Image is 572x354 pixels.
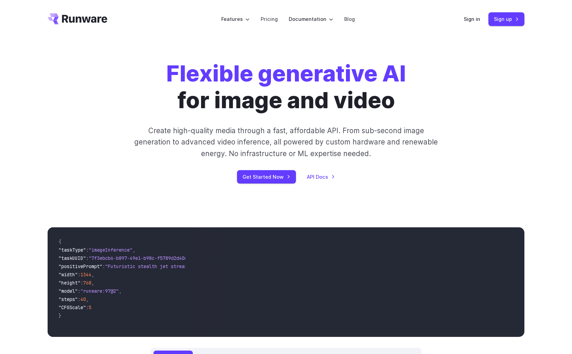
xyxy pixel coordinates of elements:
[102,263,105,269] span: :
[89,304,91,311] span: 5
[166,60,406,87] strong: Flexible generative AI
[59,280,80,286] span: "height"
[78,271,80,278] span: :
[133,247,135,253] span: ,
[307,173,335,181] a: API Docs
[59,263,102,269] span: "positivePrompt"
[86,247,89,253] span: :
[59,271,78,278] span: "width"
[83,280,91,286] span: 768
[78,296,80,302] span: :
[80,280,83,286] span: :
[289,15,333,23] label: Documentation
[80,288,119,294] span: "runware:97@2"
[48,13,107,24] a: Go to /
[488,12,524,26] a: Sign up
[80,271,91,278] span: 1344
[59,313,61,319] span: }
[91,280,94,286] span: ,
[344,15,355,23] a: Blog
[134,125,439,159] p: Create high-quality media through a fast, affordable API. From sub-second image generation to adv...
[59,296,78,302] span: "steps"
[89,255,193,261] span: "7f3ebcb6-b897-49e1-b98c-f5789d2d40d7"
[80,296,86,302] span: 40
[59,255,86,261] span: "taskUUID"
[464,15,480,23] a: Sign in
[89,247,133,253] span: "imageInference"
[261,15,278,23] a: Pricing
[86,296,89,302] span: ,
[91,271,94,278] span: ,
[221,15,250,23] label: Features
[86,304,89,311] span: :
[166,60,406,114] h1: for image and video
[59,239,61,245] span: {
[59,247,86,253] span: "taskType"
[59,304,86,311] span: "CFGScale"
[86,255,89,261] span: :
[59,288,78,294] span: "model"
[237,170,296,184] a: Get Started Now
[119,288,122,294] span: ,
[78,288,80,294] span: :
[105,263,355,269] span: "Futuristic stealth jet streaking through a neon-lit cityscape with glowing purple exhaust"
